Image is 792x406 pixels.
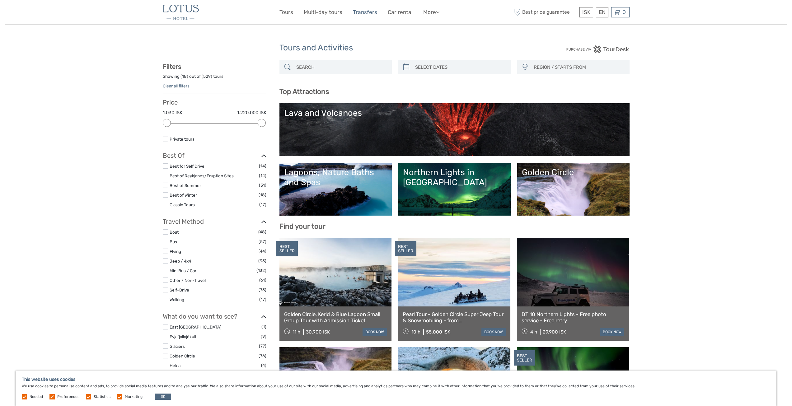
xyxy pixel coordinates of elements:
[259,343,266,350] span: (77)
[363,328,387,336] a: book now
[284,108,625,152] a: Lava and Volcanoes
[163,83,190,88] a: Clear all filters
[259,201,266,208] span: (17)
[279,222,326,231] b: Find your tour
[30,394,43,399] label: Needed
[259,352,266,359] span: (76)
[163,152,266,159] h3: Best Of
[261,333,266,340] span: (9)
[566,45,629,53] img: PurchaseViaTourDesk.png
[294,62,389,73] input: SEARCH
[170,137,194,142] a: Private tours
[182,73,187,79] label: 18
[259,238,266,245] span: (57)
[388,8,413,17] a: Car rental
[170,202,195,207] a: Classic Tours
[261,323,266,330] span: (1)
[170,173,234,178] a: Best of Reykjanes/Eruption Sites
[57,394,79,399] label: Preferences
[426,329,450,335] div: 55.000 ISK
[284,167,387,211] a: Lagoons, Nature Baths and Spas
[522,167,625,211] a: Golden Circle
[621,9,627,15] span: 0
[582,9,590,15] span: ISK
[170,287,189,292] a: Self-Drive
[163,313,266,320] h3: What do you want to see?
[522,167,625,177] div: Golden Circle
[259,162,266,170] span: (14)
[353,8,377,17] a: Transfers
[259,277,266,284] span: (61)
[203,73,211,79] label: 529
[170,239,177,244] a: Bus
[395,241,416,257] div: BEST SELLER
[170,164,204,169] a: Best for Self Drive
[237,110,266,116] label: 1.220.000 ISK
[403,167,506,211] a: Northern Lights in [GEOGRAPHIC_DATA]
[170,278,206,283] a: Other / Non-Travel
[258,257,266,264] span: (95)
[530,329,537,335] span: 4 h
[170,297,184,302] a: Walking
[170,353,195,358] a: Golden Circle
[259,182,266,189] span: (31)
[596,7,608,17] div: EN
[513,7,578,17] span: Best price guarantee
[304,8,342,17] a: Multi-day tours
[170,183,201,188] a: Best of Summer
[170,363,180,368] a: Hekla
[163,99,266,106] h3: Price
[163,5,199,20] img: 40-5dc62ba0-bbfb-450f-bd65-f0e2175b1aef_logo_small.jpg
[279,8,293,17] a: Tours
[170,334,196,339] a: Eyjafjallajökull
[600,328,624,336] a: book now
[16,371,776,406] div: We use cookies to personalise content and ads, to provide social media features and to analyse ou...
[306,329,330,335] div: 30.900 ISK
[411,329,420,335] span: 10 h
[259,172,266,179] span: (14)
[259,296,266,303] span: (17)
[276,241,298,257] div: BEST SELLER
[279,43,513,53] h1: Tours and Activities
[481,328,506,336] a: book now
[22,377,770,382] h5: This website uses cookies
[170,249,181,254] a: Flying
[403,167,506,188] div: Northern Lights in [GEOGRAPHIC_DATA]
[258,228,266,236] span: (48)
[170,344,185,349] a: Glaciers
[163,110,182,116] label: 1.030 ISK
[284,167,387,188] div: Lagoons, Nature Baths and Spas
[170,259,191,264] a: Jeep / 4x4
[256,267,266,274] span: (132)
[543,329,566,335] div: 29.900 ISK
[170,193,197,198] a: Best of Winter
[170,324,221,329] a: East [GEOGRAPHIC_DATA]
[413,62,508,73] input: SELECT DATES
[423,8,439,17] a: More
[155,394,171,400] button: OK
[293,329,300,335] span: 11 h
[284,311,387,324] a: Golden Circle, Kerid & Blue Lagoon Small Group Tour with Admission Ticket
[163,218,266,225] h3: Travel Method
[279,87,329,96] b: Top Attractions
[259,286,266,293] span: (75)
[163,63,181,70] strong: Filters
[284,108,625,118] div: Lava and Volcanoes
[514,350,535,366] div: BEST SELLER
[94,394,110,399] label: Statistics
[163,73,266,83] div: Showing ( ) out of ( ) tours
[170,268,196,273] a: Mini Bus / Car
[259,191,266,198] span: (18)
[261,362,266,369] span: (4)
[531,62,626,72] button: REGION / STARTS FROM
[259,248,266,255] span: (44)
[170,230,179,235] a: Boat
[125,394,143,399] label: Marketing
[522,311,625,324] a: DT 10 Northern Lights - Free photo service - Free retry
[403,311,506,324] a: Pearl Tour - Golden Circle Super Jeep Tour & Snowmobiling - from [GEOGRAPHIC_DATA]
